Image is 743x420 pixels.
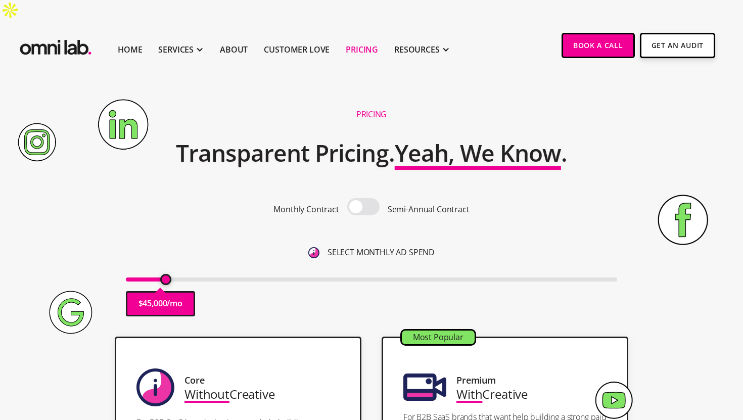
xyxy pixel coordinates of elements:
[308,247,319,258] img: 6410812402e99d19b372aa32_omni-nav-info.svg
[167,297,182,310] p: /mo
[395,137,561,168] span: Yeah, We Know
[640,33,715,58] a: Get An Audit
[273,203,339,216] p: Monthly Contract
[456,386,482,402] span: With
[356,109,387,120] h1: Pricing
[346,43,378,56] a: Pricing
[143,297,167,310] p: 45,000
[18,33,94,58] img: Omni Lab: B2B SaaS Demand Generation Agency
[394,43,440,56] div: RESOURCES
[402,331,475,344] div: Most Popular
[184,374,204,387] div: Core
[561,303,743,420] iframe: Chat Widget
[18,33,94,58] a: home
[328,246,435,259] p: SELECT MONTHLY AD SPEND
[138,297,143,310] p: $
[184,387,275,401] div: Creative
[264,43,330,56] a: Customer Love
[158,43,194,56] div: SERVICES
[562,33,635,58] a: Book a Call
[456,387,528,401] div: Creative
[184,386,229,402] span: Without
[456,374,496,387] div: Premium
[176,133,567,173] h2: Transparent Pricing. .
[388,203,470,216] p: Semi-Annual Contract
[220,43,248,56] a: About
[118,43,142,56] a: Home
